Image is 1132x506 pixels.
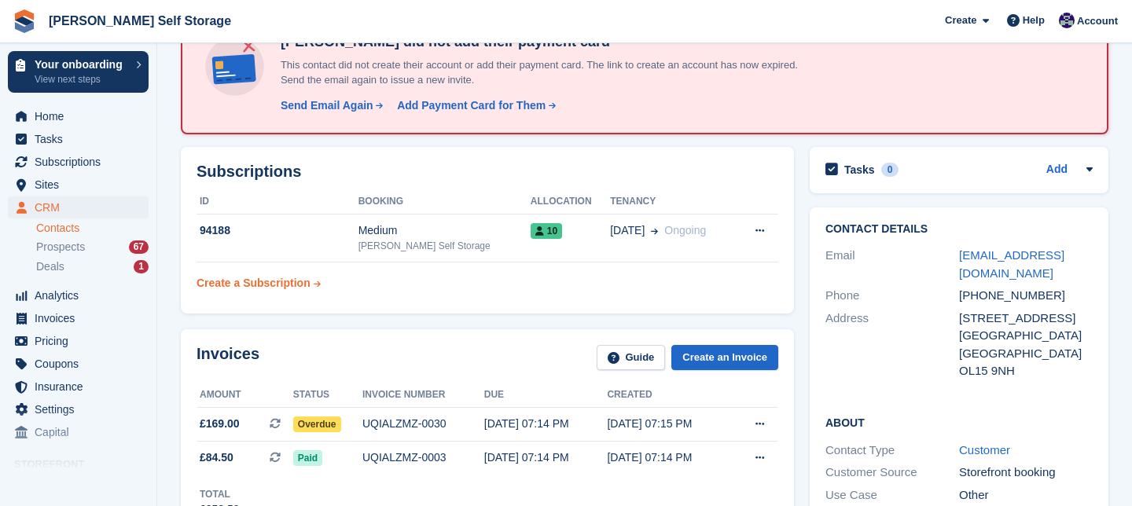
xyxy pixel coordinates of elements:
[671,345,778,371] a: Create an Invoice
[358,239,531,253] div: [PERSON_NAME] Self Storage
[35,398,129,420] span: Settings
[825,287,959,305] div: Phone
[959,345,1093,363] div: [GEOGRAPHIC_DATA]
[959,327,1093,345] div: [GEOGRAPHIC_DATA]
[358,222,531,239] div: Medium
[844,163,875,177] h2: Tasks
[35,376,129,398] span: Insurance
[274,57,825,88] p: This contact did not create their account or add their payment card. The link to create an accoun...
[293,383,362,408] th: Status
[35,151,129,173] span: Subscriptions
[197,269,321,298] a: Create a Subscription
[1059,13,1075,28] img: Matthew Jones
[8,128,149,150] a: menu
[881,163,899,177] div: 0
[959,464,1093,482] div: Storefront booking
[197,189,358,214] th: ID
[1023,13,1045,28] span: Help
[200,487,240,501] div: Total
[293,416,341,432] span: Overdue
[484,449,608,466] div: [DATE] 07:14 PM
[825,247,959,282] div: Email
[36,239,149,255] a: Prospects 67
[8,51,149,93] a: Your onboarding View next steps
[825,442,959,460] div: Contact Type
[281,97,373,114] div: Send Email Again
[607,383,730,408] th: Created
[35,128,129,150] span: Tasks
[35,174,129,196] span: Sites
[8,330,149,352] a: menu
[35,72,128,86] p: View next steps
[8,353,149,375] a: menu
[959,310,1093,328] div: [STREET_ADDRESS]
[531,223,562,239] span: 10
[8,376,149,398] a: menu
[35,196,129,218] span: CRM
[610,222,645,239] span: [DATE]
[607,416,730,432] div: [DATE] 07:15 PM
[362,416,484,432] div: UQIALZMZ-0030
[35,59,128,70] p: Your onboarding
[36,258,149,275] a: Deals 1
[362,383,484,408] th: Invoice number
[14,456,156,472] span: Storefront
[200,416,240,432] span: £169.00
[825,486,959,504] div: Use Case
[197,383,293,408] th: Amount
[197,163,778,181] h2: Subscriptions
[825,464,959,482] div: Customer Source
[8,421,149,443] a: menu
[397,97,546,114] div: Add Payment Card for Them
[36,221,149,236] a: Contacts
[825,310,959,380] div: Address
[8,105,149,127] a: menu
[201,33,268,100] img: no-card-linked-e7822e413c904bf8b177c4d89f31251c4716f9871600ec3ca5bfc59e148c83f4.svg
[197,345,259,371] h2: Invoices
[8,307,149,329] a: menu
[8,151,149,173] a: menu
[8,174,149,196] a: menu
[197,222,358,239] div: 94188
[8,196,149,218] a: menu
[1046,161,1068,179] a: Add
[200,449,233,466] span: £84.50
[13,9,36,33] img: stora-icon-8386f47178a22dfd0bd8f6a31ec36ba5ce8667c1dd55bd0f319d3a0aa187defe.svg
[362,449,484,466] div: UQIALZMZ-0003
[35,353,129,375] span: Coupons
[36,240,85,255] span: Prospects
[42,8,237,34] a: [PERSON_NAME] Self Storage
[531,189,610,214] th: Allocation
[484,416,608,432] div: [DATE] 07:14 PM
[358,189,531,214] th: Booking
[35,330,129,352] span: Pricing
[293,450,322,466] span: Paid
[959,486,1093,504] div: Other
[610,189,735,214] th: Tenancy
[36,259,64,274] span: Deals
[959,362,1093,380] div: OL15 9NH
[129,240,149,254] div: 67
[825,414,1093,430] h2: About
[35,105,129,127] span: Home
[35,284,129,306] span: Analytics
[8,284,149,306] a: menu
[391,97,557,114] a: Add Payment Card for Them
[607,449,730,466] div: [DATE] 07:14 PM
[8,398,149,420] a: menu
[945,13,976,28] span: Create
[959,248,1064,280] a: [EMAIL_ADDRESS][DOMAIN_NAME]
[825,223,1093,236] h2: Contact Details
[959,443,1010,456] a: Customer
[664,224,706,236] span: Ongoing
[1077,13,1118,29] span: Account
[597,345,666,371] a: Guide
[959,287,1093,305] div: [PHONE_NUMBER]
[35,307,129,329] span: Invoices
[484,383,608,408] th: Due
[197,275,311,291] div: Create a Subscription
[35,421,129,443] span: Capital
[134,260,149,273] div: 1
